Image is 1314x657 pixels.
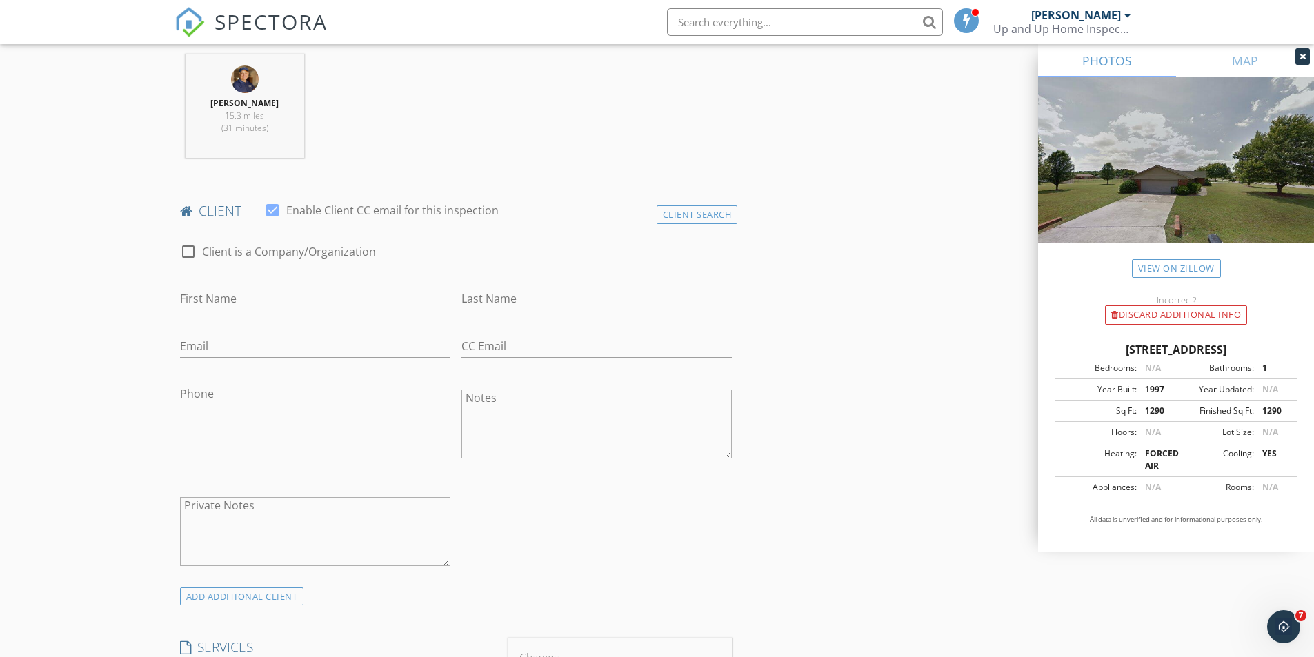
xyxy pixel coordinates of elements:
div: YES [1254,447,1293,472]
a: PHOTOS [1038,44,1176,77]
div: Bedrooms: [1059,362,1137,374]
div: Bathrooms: [1176,362,1254,374]
div: Rooms: [1176,481,1254,494]
div: ADD ADDITIONAL client [180,587,304,606]
span: N/A [1262,383,1278,395]
span: N/A [1145,362,1161,374]
p: All data is unverified and for informational purposes only. [1055,515,1297,525]
span: N/A [1145,481,1161,493]
span: N/A [1262,426,1278,438]
div: Sq Ft: [1059,405,1137,417]
div: Discard Additional info [1105,305,1247,325]
span: 15.3 miles [225,110,264,121]
div: Cooling: [1176,447,1254,472]
div: Up and Up Home Inspections [993,22,1131,36]
label: Client is a Company/Organization [202,245,376,259]
strong: [PERSON_NAME] [210,97,279,109]
div: 1997 [1137,383,1176,396]
input: Search everything... [667,8,943,36]
div: 1 [1254,362,1293,374]
div: [PERSON_NAME] [1031,8,1121,22]
div: Finished Sq Ft: [1176,405,1254,417]
img: chris_pic_snip.jpg [231,65,259,93]
div: 1290 [1254,405,1293,417]
h4: client [180,202,733,220]
label: Enable Client CC email for this inspection [286,203,499,217]
div: Floors: [1059,426,1137,438]
a: MAP [1176,44,1314,77]
div: Incorrect? [1038,294,1314,305]
h4: SERVICES [180,638,497,656]
div: Year Built: [1059,383,1137,396]
div: Lot Size: [1176,426,1254,438]
div: Client Search [657,205,738,224]
span: 7 [1295,610,1306,621]
span: (31 minutes) [221,122,268,134]
div: Year Updated: [1176,383,1254,396]
a: View on Zillow [1132,259,1221,278]
iframe: Intercom live chat [1267,610,1300,643]
span: N/A [1145,426,1161,438]
img: streetview [1038,77,1314,276]
div: Heating: [1059,447,1137,472]
img: The Best Home Inspection Software - Spectora [175,7,205,37]
div: FORCED AIR [1137,447,1176,472]
span: N/A [1262,481,1278,493]
div: 1290 [1137,405,1176,417]
div: [STREET_ADDRESS] [1055,341,1297,358]
span: SPECTORA [215,7,328,36]
div: Appliances: [1059,481,1137,494]
a: SPECTORA [175,19,328,48]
